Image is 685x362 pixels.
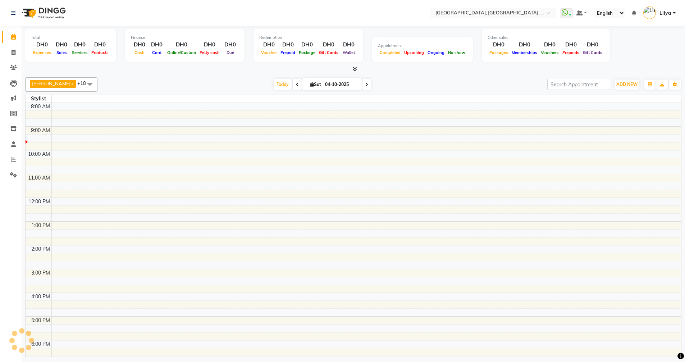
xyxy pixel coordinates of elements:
div: DH0 [561,41,581,49]
span: Sat [308,82,323,87]
span: Sales [55,50,69,55]
div: DH0 [31,41,53,49]
div: Redemption [259,35,357,41]
span: Cash [133,50,146,55]
span: Voucher [259,50,279,55]
span: Services [70,50,90,55]
span: Gift Cards [317,50,340,55]
span: Ongoing [426,50,446,55]
div: 1:00 PM [30,222,51,229]
span: Lilya [659,9,671,17]
span: Memberships [510,50,539,55]
div: DH0 [340,41,357,49]
div: DH0 [222,41,239,49]
div: DH0 [53,41,70,49]
span: Gift Cards [581,50,604,55]
div: 3:00 PM [30,269,51,277]
span: ADD NEW [616,82,638,87]
span: +18 [77,80,91,86]
div: DH0 [510,41,539,49]
span: Prepaid [279,50,297,55]
span: Upcoming [402,50,426,55]
span: Wallet [341,50,357,55]
div: 11:00 AM [27,174,51,182]
span: Completed [378,50,402,55]
span: Card [150,50,163,55]
span: Due [225,50,236,55]
div: DH0 [581,41,604,49]
div: DH0 [297,41,317,49]
span: Today [274,79,292,90]
div: DH0 [165,41,198,49]
div: 4:00 PM [30,293,51,300]
div: Finance [131,35,239,41]
span: Online/Custom [165,50,198,55]
span: Package [297,50,317,55]
div: DH0 [90,41,110,49]
div: Stylist [26,95,51,103]
div: DH0 [70,41,90,49]
span: Petty cash [198,50,222,55]
div: 2:00 PM [30,245,51,253]
div: 10:00 AM [27,150,51,158]
input: Search Appointment [547,79,610,90]
button: ADD NEW [615,80,639,90]
a: x [70,81,74,86]
input: 2025-10-04 [323,79,359,90]
div: DH0 [131,41,148,49]
span: Prepaids [561,50,581,55]
div: 12:00 PM [27,198,51,205]
span: Expenses [31,50,53,55]
div: DH0 [488,41,510,49]
span: Products [90,50,110,55]
div: DH0 [279,41,297,49]
div: 9:00 AM [29,127,51,134]
span: Packages [488,50,510,55]
div: 5:00 PM [30,317,51,324]
div: 8:00 AM [29,103,51,110]
div: DH0 [539,41,561,49]
div: Other sales [488,35,604,41]
div: 6:00 PM [30,340,51,348]
div: Total [31,35,110,41]
img: Lilya [643,6,656,19]
div: DH0 [148,41,165,49]
span: No show [446,50,467,55]
div: Appointment [378,43,467,49]
img: logo [18,3,68,23]
span: [PERSON_NAME] [32,81,70,86]
div: DH0 [198,41,222,49]
div: DH0 [259,41,279,49]
div: DH0 [317,41,340,49]
span: Vouchers [539,50,561,55]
